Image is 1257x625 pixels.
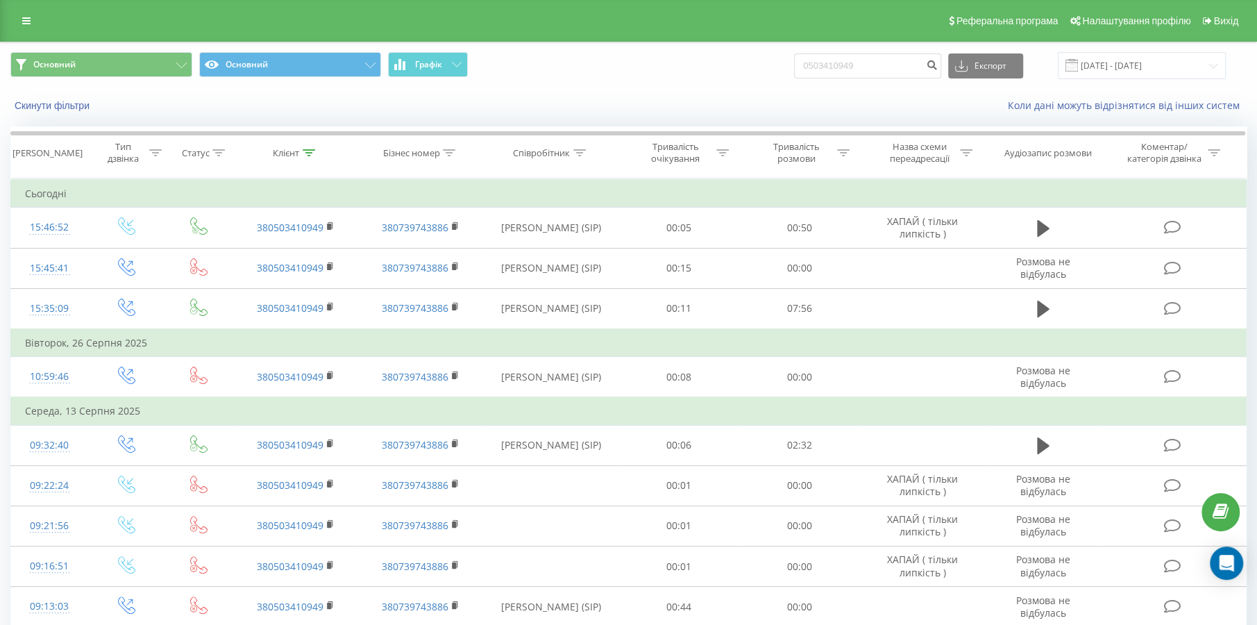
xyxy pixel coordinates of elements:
[257,519,323,532] a: 380503410949
[759,141,834,165] div: Тривалість розмови
[11,397,1247,425] td: Середа, 13 Серпня 2025
[199,52,381,77] button: Основний
[956,15,1058,26] span: Реферальна програма
[25,432,74,459] div: 09:32:40
[382,261,448,274] a: 380739743886
[739,465,860,506] td: 00:00
[382,301,448,315] a: 380739743886
[882,141,956,165] div: Назва схеми переадресації
[11,180,1247,208] td: Сьогодні
[388,52,468,77] button: Графік
[739,357,860,398] td: 00:00
[1008,99,1247,112] a: Коли дані можуть відрізнятися вiд інших систем
[25,553,74,580] div: 09:16:51
[639,141,713,165] div: Тривалість очікування
[257,301,323,315] a: 380503410949
[1210,547,1243,580] div: Open Intercom Messenger
[25,472,74,499] div: 09:22:24
[10,99,96,112] button: Скинути фільтри
[860,547,986,587] td: ХАПАЙ ( тільки липкість )
[1214,15,1238,26] span: Вихід
[382,221,448,234] a: 380739743886
[618,465,739,506] td: 00:01
[484,425,619,465] td: [PERSON_NAME] (SIP)
[860,506,986,546] td: ХАПАЙ ( тільки липкість )
[1016,255,1070,281] span: Розмова не відбулась
[25,512,74,540] div: 09:21:56
[382,600,448,613] a: 380739743886
[484,288,619,329] td: [PERSON_NAME] (SIP)
[618,357,739,398] td: 00:08
[382,560,448,573] a: 380739743886
[618,248,739,288] td: 00:15
[860,208,986,248] td: ХАПАЙ ( тільки липкість )
[618,288,739,329] td: 00:11
[257,370,323,383] a: 380503410949
[739,425,860,465] td: 02:32
[618,547,739,587] td: 00:01
[257,560,323,573] a: 380503410949
[25,593,74,620] div: 09:13:03
[382,478,448,492] a: 380739743886
[618,425,739,465] td: 00:06
[484,248,619,288] td: [PERSON_NAME] (SIP)
[25,295,74,322] div: 15:35:09
[1016,472,1070,498] span: Розмова не відбулась
[257,438,323,451] a: 380503410949
[273,147,299,159] div: Клієнт
[484,208,619,248] td: [PERSON_NAME] (SIP)
[11,329,1247,357] td: Вівторок, 26 Серпня 2025
[618,506,739,546] td: 00:01
[25,255,74,282] div: 15:45:41
[10,52,192,77] button: Основний
[513,147,570,159] div: Співробітник
[382,519,448,532] a: 380739743886
[739,248,860,288] td: 00:00
[415,60,442,69] span: Графік
[25,363,74,390] div: 10:59:46
[1016,594,1070,619] span: Розмова не відбулась
[101,141,146,165] div: Тип дзвінка
[618,208,739,248] td: 00:05
[739,288,860,329] td: 07:56
[12,147,83,159] div: [PERSON_NAME]
[794,53,941,78] input: Пошук за номером
[257,261,323,274] a: 380503410949
[382,438,448,451] a: 380739743886
[181,147,209,159] div: Статус
[739,547,860,587] td: 00:00
[382,147,439,159] div: Бізнес номер
[739,506,860,546] td: 00:00
[484,357,619,398] td: [PERSON_NAME] (SIP)
[1082,15,1190,26] span: Налаштування профілю
[860,465,986,506] td: ХАПАЙ ( тільки липкість )
[257,478,323,492] a: 380503410949
[1016,512,1070,538] span: Розмова не відбулась
[257,221,323,234] a: 380503410949
[1016,364,1070,390] span: Розмова не відбулась
[1016,553,1070,578] span: Розмова не відбулась
[948,53,1023,78] button: Експорт
[739,208,860,248] td: 00:50
[25,214,74,241] div: 15:46:52
[33,59,76,70] span: Основний
[1123,141,1204,165] div: Коментар/категорія дзвінка
[1004,147,1092,159] div: Аудіозапис розмови
[382,370,448,383] a: 380739743886
[257,600,323,613] a: 380503410949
